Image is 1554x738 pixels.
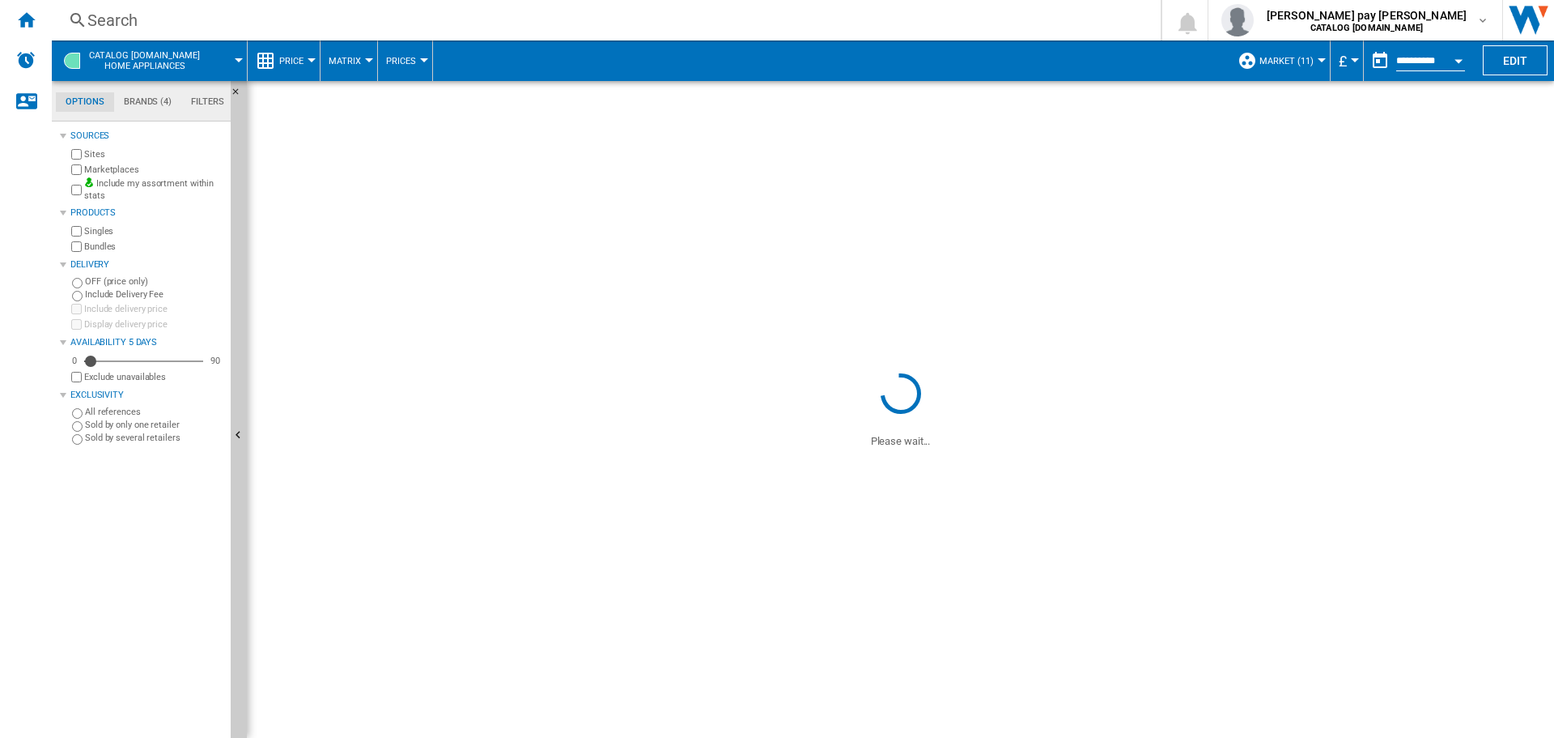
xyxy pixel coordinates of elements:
button: Matrix [329,41,369,81]
md-slider: Availability [84,353,203,369]
input: Include Delivery Fee [72,291,83,301]
input: Marketplaces [71,164,82,175]
div: Exclusivity [70,389,224,402]
input: Sold by several retailers [72,434,83,445]
input: Sold by only one retailer [72,421,83,432]
button: £ [1339,41,1355,81]
img: profile.jpg [1221,4,1254,36]
input: Include my assortment within stats [71,180,82,200]
span: CATALOG ELECTROLUX.UK:Home appliances [89,50,200,71]
button: Hide [231,81,250,110]
span: Market (11) [1259,56,1314,66]
span: Price [279,56,304,66]
md-menu: Currency [1331,41,1364,81]
button: Open calendar [1444,44,1473,73]
label: Include my assortment within stats [84,177,224,203]
input: Display delivery price [71,319,82,330]
span: £ [1339,53,1347,70]
div: Sources [70,130,224,143]
label: Sites [84,148,224,160]
ng-transclude: Please wait... [871,435,931,447]
label: Marketplaces [84,164,224,176]
b: CATALOG [DOMAIN_NAME] [1310,23,1423,33]
input: Include delivery price [71,304,82,314]
button: Price [279,41,312,81]
input: Bundles [71,241,82,252]
div: Price [256,41,312,81]
button: md-calendar [1364,45,1396,77]
label: Sold by several retailers [85,432,224,444]
label: Include delivery price [84,303,224,315]
div: Availability 5 Days [70,336,224,349]
input: OFF (price only) [72,278,83,288]
md-tab-item: Options [56,92,114,112]
button: CATALOG [DOMAIN_NAME]Home appliances [89,41,216,81]
label: Sold by only one retailer [85,419,224,431]
div: Search [87,9,1119,32]
div: 0 [68,355,81,367]
span: Prices [386,56,416,66]
input: Singles [71,226,82,237]
label: Singles [84,225,224,237]
label: All references [85,406,224,418]
md-tab-item: Brands (4) [114,92,181,112]
label: Display delivery price [84,318,224,331]
div: CATALOG [DOMAIN_NAME]Home appliances [60,41,239,81]
label: Include Delivery Fee [85,288,224,301]
md-tab-item: Filters [181,92,234,112]
label: Exclude unavailables [84,371,224,383]
button: Edit [1483,45,1548,75]
img: alerts-logo.svg [16,50,36,70]
div: 90 [206,355,224,367]
button: Market (11) [1259,41,1322,81]
div: Products [70,207,224,220]
label: OFF (price only) [85,275,224,288]
span: Matrix [329,56,361,66]
input: Display delivery price [71,372,82,382]
img: mysite-bg-18x18.png [84,177,94,187]
span: [PERSON_NAME] pay [PERSON_NAME] [1267,7,1467,23]
div: Market (11) [1238,41,1322,81]
div: Delivery [70,258,224,271]
input: Sites [71,149,82,160]
label: Bundles [84,241,224,253]
button: Prices [386,41,424,81]
input: All references [72,408,83,419]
